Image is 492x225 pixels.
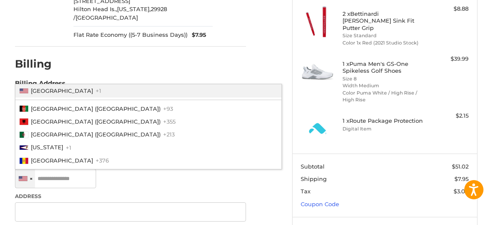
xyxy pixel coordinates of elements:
[31,144,63,151] span: [US_STATE]
[343,89,425,104] li: Color Puma White / High Rise / High Rise
[15,79,65,92] legend: Billing Address
[301,175,327,182] span: Shipping
[187,31,206,39] span: $7.95
[15,84,282,169] ul: List of countries
[117,6,151,12] span: [US_STATE],
[452,163,469,170] span: $51.02
[31,87,93,94] span: [GEOGRAPHIC_DATA]
[15,192,246,200] label: Address
[343,75,425,83] li: Size 8
[31,105,161,112] span: [GEOGRAPHIC_DATA] (‫[GEOGRAPHIC_DATA]‬‎)
[427,112,469,120] div: $2.15
[163,118,176,125] span: +355
[76,14,138,21] span: [GEOGRAPHIC_DATA]
[427,5,469,13] div: $8.88
[454,175,469,182] span: $7.95
[96,157,109,164] span: +376
[343,32,425,39] li: Size Standard
[301,163,325,170] span: Subtotal
[31,157,93,164] span: [GEOGRAPHIC_DATA]
[163,131,175,138] span: +213
[343,117,425,124] h4: 1 x Route Package Protection
[73,31,187,39] span: Flat Rate Economy ((5-7 Business Days))
[73,6,117,12] span: Hilton Head Is.,
[343,125,425,133] li: Digital Item
[427,55,469,63] div: $39.99
[66,144,71,151] span: +1
[343,39,425,47] li: Color 1x Red (2021 Studio Stock)
[31,118,161,125] span: [GEOGRAPHIC_DATA] ([GEOGRAPHIC_DATA])
[15,169,35,188] div: United States: +1
[73,6,167,21] span: 29928 /
[31,131,161,138] span: [GEOGRAPHIC_DATA] (‫[GEOGRAPHIC_DATA]‬‎)
[343,10,425,31] h4: 2 x Bettinardi [PERSON_NAME] Sink Fit Putter Grip
[96,87,101,94] span: +1
[343,82,425,89] li: Width Medium
[15,57,65,71] h2: Billing
[163,105,173,112] span: +93
[301,188,310,195] span: Tax
[454,188,469,195] span: $3.06
[343,60,425,74] h4: 1 x Puma Men's GS-One Spikeless Golf Shoes
[301,201,339,207] a: Coupon Code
